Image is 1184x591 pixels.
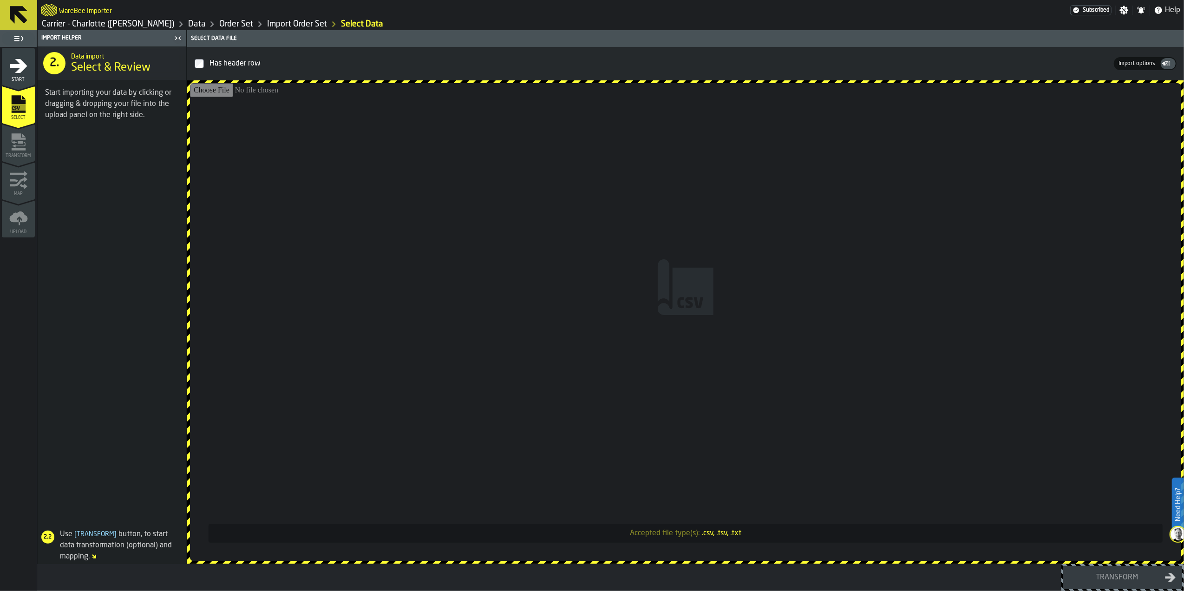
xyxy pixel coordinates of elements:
a: link-to-/wh/i/e074fb63-00ea-4531-a7c9-ea0a191b3e4f [42,19,174,29]
header: Select data file [187,30,1184,47]
span: Start [2,77,35,82]
span: Upload [2,230,35,235]
label: button-toggle-Settings [1116,6,1132,15]
span: Import options [1115,59,1159,68]
div: Use button, to start data transformation (optional) and mapping. [38,529,183,562]
li: menu Map [2,162,35,199]
input: InputCheckbox-label-react-aria3104086657-:r3ju: [195,59,204,68]
a: link-to-/wh/i/e074fb63-00ea-4531-a7c9-ea0a191b3e4f/import/orders/ [341,19,383,29]
div: Select data file [189,35,1182,42]
h2: Sub Title [71,51,179,60]
span: Transform [2,153,35,158]
label: button-toggle-Close me [171,33,184,44]
nav: Breadcrumb [41,19,611,30]
label: button-switch-multi- [1160,57,1177,70]
label: InputCheckbox-label-react-aria3104086657-:r3ju: [195,54,1114,73]
header: Import Helper [38,30,186,46]
span: Map [2,191,35,197]
span: Select [2,115,35,120]
li: menu Transform [2,124,35,161]
div: 2. [43,52,65,74]
a: link-to-/wh/i/e074fb63-00ea-4531-a7c9-ea0a191b3e4f/import/orders/ [267,19,327,29]
span: Help [1165,5,1180,16]
input: Accepted file type(s):.csv, .tsv, .txt [190,83,1181,561]
a: link-to-/wh/i/e074fb63-00ea-4531-a7c9-ea0a191b3e4f/settings/billing [1070,5,1112,15]
div: thumb [1161,58,1176,69]
li: menu Upload [2,200,35,237]
a: link-to-/wh/i/e074fb63-00ea-4531-a7c9-ea0a191b3e4f/data/orders/ [219,19,253,29]
div: Start importing your data by clicking or dragging & dropping your file into the upload panel on t... [45,87,179,121]
div: Menu Subscription [1070,5,1112,15]
label: button-switch-multi-Import options [1114,59,1160,69]
span: ] [114,531,117,538]
a: link-to-/wh/i/e074fb63-00ea-4531-a7c9-ea0a191b3e4f/data [188,19,205,29]
span: Select & Review [71,60,150,75]
button: button-Transform [1063,566,1182,589]
label: button-toggle-Notifications [1133,6,1150,15]
div: thumb [1115,59,1159,68]
div: InputCheckbox-react-aria3104086657-:r3ju: [208,56,1112,71]
label: Need Help? [1173,479,1183,531]
h2: Sub Title [59,6,112,15]
a: logo-header [41,2,57,19]
span: Transform [72,531,118,538]
label: button-toggle-Help [1150,5,1184,16]
li: menu Start [2,48,35,85]
span: Subscribed [1083,7,1109,13]
span: [ [74,531,77,538]
label: button-toggle-Toggle Full Menu [2,32,35,45]
div: Import Helper [39,35,171,41]
div: Transform [1069,572,1165,583]
li: menu Select [2,86,35,123]
div: title-Select & Review [38,46,186,80]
